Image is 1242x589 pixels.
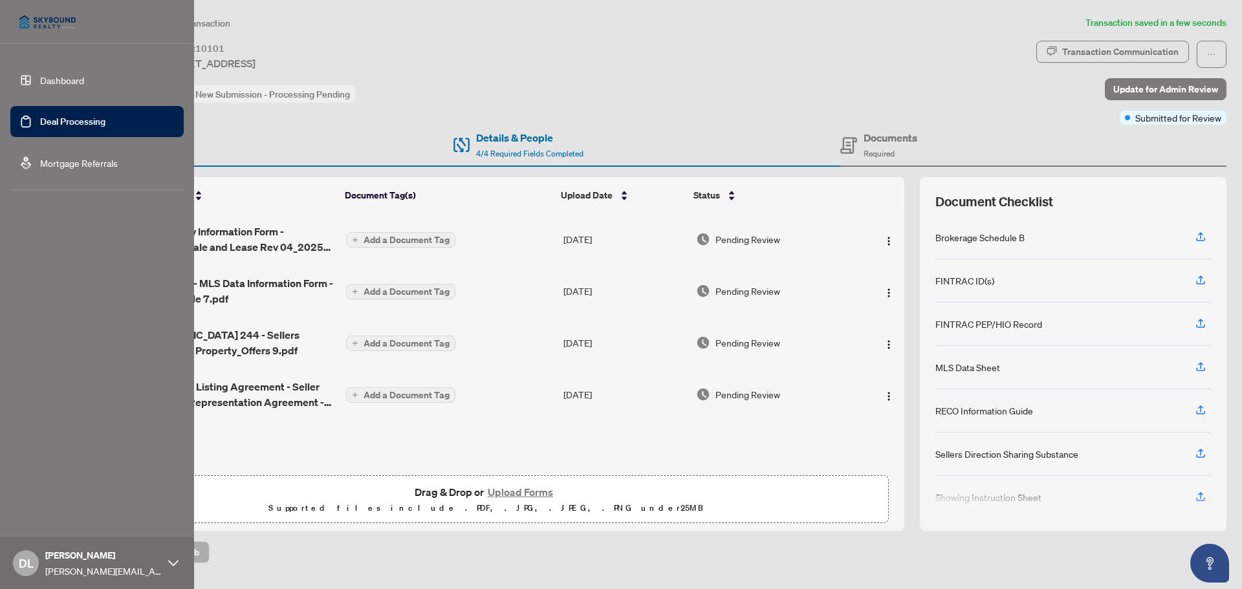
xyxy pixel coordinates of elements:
[935,403,1033,418] div: RECO Information Guide
[878,229,899,250] button: Logo
[935,273,994,288] div: FINTRAC ID(s)
[364,339,450,348] span: Add a Document Tag
[878,281,899,301] button: Logo
[715,387,780,402] span: Pending Review
[364,391,450,400] span: Add a Document Tag
[1062,41,1179,62] div: Transaction Communication
[161,17,230,29] span: View Transaction
[10,6,85,37] img: logo
[346,283,455,300] button: Add a Document Tag
[715,336,780,350] span: Pending Review
[688,177,854,213] th: Status
[884,236,894,246] img: Logo
[476,149,583,158] span: 4/4 Required Fields Completed
[696,284,710,298] img: Document Status
[696,232,710,246] img: Document Status
[1135,111,1221,125] span: Submitted for Review
[1105,78,1226,100] button: Update for Admin Review
[484,484,557,500] button: Upload Forms
[131,327,336,358] span: [GEOGRAPHIC_DATA] 244 - Sellers Direction Re_ Property_Offers 9.pdf
[693,188,720,202] span: Status
[160,85,355,103] div: Status:
[125,177,340,213] th: (4) File Name
[40,74,84,86] a: Dashboard
[131,224,336,255] span: MLS Property Information Form - Residential Sale and Lease Rev 04_2025 1.pdf
[935,230,1025,244] div: Brokerage Schedule B
[1085,16,1226,30] article: Transaction saved in a few seconds
[935,317,1042,331] div: FINTRAC PEP/HIO Record
[1113,79,1218,100] span: Update for Admin Review
[45,548,162,562] span: [PERSON_NAME]
[935,360,1000,374] div: MLS Data Sheet
[346,232,455,248] button: Add a Document Tag
[131,275,336,306] span: PropTx - 290 - MLS Data Information Form - Freehold - Sale 7.pdf
[131,379,336,410] span: Ontario 271 - Listing Agreement - Seller Designated Representation Agreement - Authority to Offer...
[878,384,899,405] button: Logo
[352,340,358,347] span: plus
[346,336,455,351] button: Add a Document Tag
[884,391,894,402] img: Logo
[352,288,358,295] span: plus
[40,157,118,169] a: Mortgage Referrals
[83,476,888,524] span: Drag & Drop orUpload FormsSupported files include .PDF, .JPG, .JPEG, .PNG under25MB
[558,265,692,317] td: [DATE]
[352,392,358,398] span: plus
[352,237,358,243] span: plus
[45,564,162,578] span: [PERSON_NAME][EMAIL_ADDRESS][DOMAIN_NAME]
[1207,50,1216,59] span: ellipsis
[346,387,455,403] button: Add a Document Tag
[935,490,1041,504] div: Showing Instruction Sheet
[558,369,692,420] td: [DATE]
[364,287,450,296] span: Add a Document Tag
[935,193,1053,211] span: Document Checklist
[715,232,780,246] span: Pending Review
[1036,41,1189,63] button: Transaction Communication
[884,288,894,298] img: Logo
[558,317,692,369] td: [DATE]
[346,387,455,403] button: Add a Document Tag
[1190,544,1229,583] button: Open asap
[696,387,710,402] img: Document Status
[160,56,256,71] span: [STREET_ADDRESS]
[340,177,556,213] th: Document Tag(s)
[878,332,899,353] button: Logo
[40,116,105,127] a: Deal Processing
[864,149,895,158] span: Required
[19,554,34,572] span: DL
[91,500,880,516] p: Supported files include .PDF, .JPG, .JPEG, .PNG under 25 MB
[864,130,917,145] h4: Documents
[884,339,894,350] img: Logo
[346,284,455,299] button: Add a Document Tag
[195,89,350,100] span: New Submission - Processing Pending
[935,447,1078,461] div: Sellers Direction Sharing Substance
[346,335,455,352] button: Add a Document Tag
[558,213,692,265] td: [DATE]
[415,484,557,500] span: Drag & Drop or
[195,43,224,54] span: 10101
[476,130,583,145] h4: Details & People
[696,336,710,350] img: Document Status
[364,235,450,244] span: Add a Document Tag
[715,284,780,298] span: Pending Review
[561,188,613,202] span: Upload Date
[556,177,688,213] th: Upload Date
